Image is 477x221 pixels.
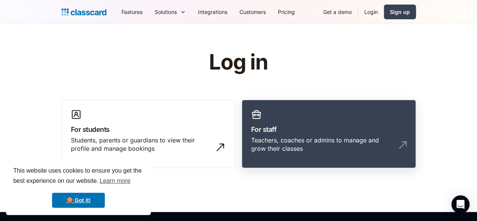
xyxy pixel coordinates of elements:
[52,193,105,208] a: dismiss cookie message
[233,3,272,20] a: Customers
[272,3,301,20] a: Pricing
[119,51,358,74] h1: Log in
[384,5,416,19] a: Sign up
[61,100,236,168] a: For studentsStudents, parents or guardians to view their profile and manage bookings
[71,124,226,134] h3: For students
[251,136,391,153] div: Teachers, coaches or admins to manage and grow their classes
[155,8,177,16] div: Solutions
[71,136,211,153] div: Students, parents or guardians to view their profile and manage bookings
[251,124,406,134] h3: For staff
[242,100,416,168] a: For staffTeachers, coaches or admins to manage and grow their classes
[390,8,410,16] div: Sign up
[192,3,233,20] a: Integrations
[358,3,384,20] a: Login
[451,195,469,213] div: Open Intercom Messenger
[6,159,151,215] div: cookieconsent
[149,3,192,20] div: Solutions
[98,175,132,187] a: learn more about cookies
[317,3,358,20] a: Get a demo
[13,166,144,187] span: This website uses cookies to ensure you get the best experience on our website.
[61,7,106,17] a: home
[115,3,149,20] a: Features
